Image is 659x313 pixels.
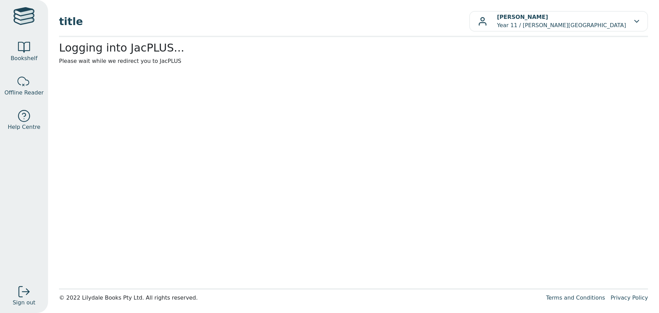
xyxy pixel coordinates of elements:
[59,57,648,65] p: Please wait while we redirect you to JacPLUS
[469,11,648,32] button: [PERSON_NAME]Year 11 / [PERSON_NAME][GEOGRAPHIC_DATA]
[59,41,648,54] h2: Logging into JacPLUS...
[546,294,605,301] a: Terms and Conditions
[59,294,541,302] div: © 2022 Lilydale Books Pty Ltd. All rights reserved.
[497,13,626,30] p: Year 11 / [PERSON_NAME][GEOGRAPHIC_DATA]
[8,123,40,131] span: Help Centre
[59,14,469,29] span: title
[11,54,37,63] span: Bookshelf
[611,294,648,301] a: Privacy Policy
[13,299,35,307] span: Sign out
[4,89,44,97] span: Offline Reader
[497,14,548,20] b: [PERSON_NAME]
